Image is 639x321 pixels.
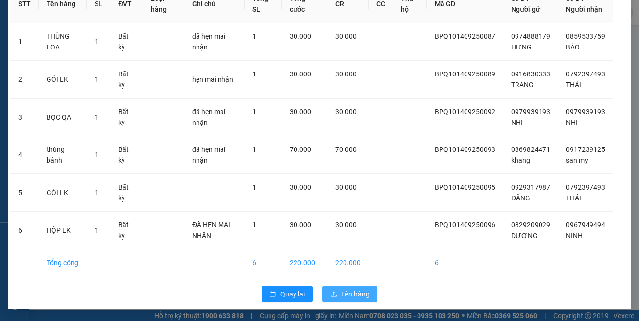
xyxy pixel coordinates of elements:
span: 0792397493 [566,183,605,191]
span: TRANG [511,81,534,89]
span: BPQ101409250095 [435,183,495,191]
span: 1 [252,146,256,153]
span: 70.000 [335,146,357,153]
td: BỌC QA [39,99,87,136]
span: 0792397493 [566,70,605,78]
span: 0974888179 [511,32,550,40]
span: ĐĂNG [511,194,530,202]
span: 1 [252,183,256,191]
span: 30.000 [290,32,311,40]
span: NINH [566,232,583,240]
span: 30.000 [335,221,357,229]
span: 30.000 [290,108,311,116]
span: đã hẹn mai nhận [192,32,225,51]
td: thùng bánh [39,136,87,174]
td: 6 [245,249,282,276]
span: 30.000 [290,221,311,229]
span: 0859533759 [566,32,605,40]
span: Quay lại [280,289,305,299]
span: 30.000 [335,183,357,191]
td: 220.000 [282,249,327,276]
span: 0869824471 [511,146,550,153]
span: BPQ101409250093 [435,146,495,153]
td: Bất kỳ [110,99,143,136]
span: 30.000 [290,183,311,191]
span: đã hẹn mai nhận [192,146,225,164]
span: BPQ101409250096 [435,221,495,229]
span: NHI [566,119,578,126]
span: 30.000 [335,70,357,78]
span: san my [566,156,588,164]
span: THÁI [566,81,581,89]
td: HỘP LK [39,212,87,249]
span: HƯNG [511,43,532,51]
span: 30.000 [290,70,311,78]
span: 1 [252,221,256,229]
td: 3 [10,99,39,136]
span: đã hẹn mai nhận [192,108,225,126]
span: Lên hàng [341,289,369,299]
td: Bất kỳ [110,61,143,99]
td: 6 [427,249,503,276]
span: 0929317987 [511,183,550,191]
span: DƯƠNG [511,232,538,240]
span: 1 [95,151,98,159]
span: 1 [95,75,98,83]
td: Bất kỳ [110,212,143,249]
span: NHI [511,119,523,126]
span: khang [511,156,530,164]
span: 30.000 [335,108,357,116]
span: 0917239125 [566,146,605,153]
span: 1 [252,108,256,116]
td: THÙNG LOA [39,23,87,61]
span: 1 [95,38,98,46]
td: Bất kỳ [110,23,143,61]
span: 0979939193 [511,108,550,116]
td: Bất kỳ [110,136,143,174]
span: 1 [95,113,98,121]
span: hẹn mai nhận [192,75,233,83]
td: 1 [10,23,39,61]
span: BẢO [566,43,580,51]
span: 1 [252,32,256,40]
span: 0916830333 [511,70,550,78]
span: 70.000 [290,146,311,153]
span: 0979939193 [566,108,605,116]
td: 220.000 [327,249,369,276]
span: rollback [270,291,276,298]
td: GÓI LK [39,174,87,212]
span: THÁI [566,194,581,202]
span: 1 [252,70,256,78]
button: uploadLên hàng [322,286,377,302]
span: upload [330,291,337,298]
span: 1 [95,226,98,234]
td: Bất kỳ [110,174,143,212]
td: 5 [10,174,39,212]
td: 4 [10,136,39,174]
span: 0967949494 [566,221,605,229]
span: 30.000 [335,32,357,40]
td: 6 [10,212,39,249]
span: BPQ101409250089 [435,70,495,78]
span: 1 [95,189,98,197]
span: BPQ101409250092 [435,108,495,116]
span: ĐÃ HẸN MAI NHẬN [192,221,230,240]
td: 2 [10,61,39,99]
span: BPQ101409250087 [435,32,495,40]
button: rollbackQuay lại [262,286,313,302]
span: 0829209029 [511,221,550,229]
span: Người gửi [511,5,542,13]
td: GÓI LK [39,61,87,99]
td: Tổng cộng [39,249,87,276]
span: Người nhận [566,5,602,13]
